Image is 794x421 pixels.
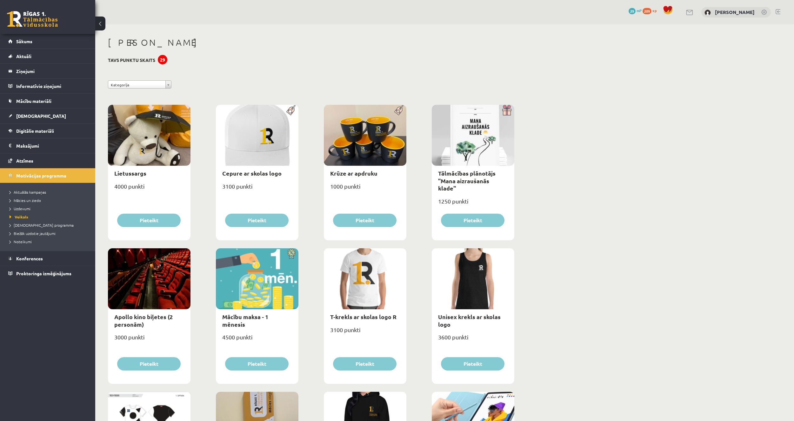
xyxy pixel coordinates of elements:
button: Pieteikt [333,357,397,371]
a: Mācību materiāli [8,94,87,108]
button: Pieteikt [441,214,504,227]
span: Biežāk uzdotie jautājumi [10,231,56,236]
span: mP [637,8,642,13]
a: Motivācijas programma [8,168,87,183]
div: 3100 punkti [324,324,406,340]
a: Cepure ar skolas logo [222,170,282,177]
a: Lietussargs [114,170,146,177]
div: 3100 punkti [216,181,298,197]
span: Noteikumi [10,239,32,244]
a: Rīgas 1. Tālmācības vidusskola [7,11,58,27]
span: Veikals [10,214,28,219]
a: Aktuālās kampaņas [10,189,89,195]
span: [DEMOGRAPHIC_DATA] [16,113,66,119]
a: Konferences [8,251,87,266]
a: Maksājumi [8,138,87,153]
span: Digitālie materiāli [16,128,54,134]
a: [DEMOGRAPHIC_DATA] [8,109,87,123]
span: Kategorija [111,81,163,89]
button: Pieteikt [117,214,181,227]
a: Mācies un ziedo [10,197,89,203]
legend: Maksājumi [16,138,87,153]
div: 3600 punkti [432,332,514,348]
button: Pieteikt [333,214,397,227]
legend: Informatīvie ziņojumi [16,79,87,93]
button: Pieteikt [225,214,289,227]
span: xp [652,8,657,13]
a: Proktoringa izmēģinājums [8,266,87,281]
a: Apollo kino biļetes (2 personām) [114,313,173,328]
span: Aktuālās kampaņas [10,190,46,195]
a: Ziņojumi [8,64,87,78]
img: Populāra prece [392,105,406,116]
button: Pieteikt [441,357,504,371]
div: 1250 punkti [432,196,514,212]
a: Kategorija [108,80,171,89]
a: Noteikumi [10,239,89,244]
a: Uzdevumi [10,206,89,211]
div: 4000 punkti [108,181,190,197]
div: 4500 punkti [216,332,298,348]
button: Pieteikt [225,357,289,371]
a: Sākums [8,34,87,49]
a: Unisex krekls ar skolas logo [438,313,501,328]
span: Sākums [16,38,32,44]
a: Mācību maksa - 1 mēnesis [222,313,268,328]
a: Krūze ar apdruku [330,170,377,177]
span: Proktoringa izmēģinājums [16,271,71,276]
span: 209 [643,8,651,14]
a: T-krekls ar skolas logo R [330,313,397,320]
a: [DEMOGRAPHIC_DATA] programma [10,222,89,228]
img: Atlaide [284,248,298,259]
div: 29 [158,55,167,64]
h1: [PERSON_NAME] [108,37,514,48]
span: Konferences [16,256,43,261]
a: Tālmācības plānotājs "Mana aizraušanās klade" [438,170,496,192]
img: Dāvana ar pārsteigumu [500,105,514,116]
a: 209 xp [643,8,660,13]
div: 3000 punkti [108,332,190,348]
span: Atzīmes [16,158,33,164]
img: Emīls Čeksters [704,10,711,16]
a: Veikals [10,214,89,220]
span: 29 [629,8,636,14]
a: Digitālie materiāli [8,124,87,138]
span: Mācies un ziedo [10,198,41,203]
h3: Tavs punktu skaits [108,57,155,63]
a: Atzīmes [8,153,87,168]
span: Motivācijas programma [16,173,66,178]
span: Aktuāli [16,53,31,59]
span: Mācību materiāli [16,98,51,104]
a: 29 mP [629,8,642,13]
span: Uzdevumi [10,206,30,211]
a: Aktuāli [8,49,87,63]
a: [PERSON_NAME] [715,9,755,15]
a: Biežāk uzdotie jautājumi [10,231,89,236]
div: 1000 punkti [324,181,406,197]
span: [DEMOGRAPHIC_DATA] programma [10,223,74,228]
a: Informatīvie ziņojumi [8,79,87,93]
img: Populāra prece [284,105,298,116]
legend: Ziņojumi [16,64,87,78]
button: Pieteikt [117,357,181,371]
